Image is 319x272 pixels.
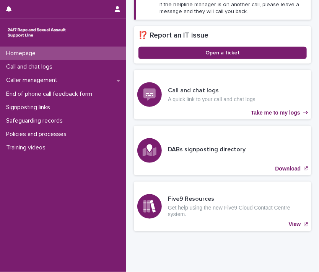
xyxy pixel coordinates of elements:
[3,131,73,138] p: Policies and processes
[168,205,308,218] p: Get help using the new Five9 Cloud Contact Centre system.
[205,50,240,56] span: Open a ticket
[134,182,311,231] a: View
[134,70,311,120] a: Take me to my logs
[275,165,301,172] p: Download
[3,104,56,111] p: Signposting links
[138,31,307,41] h2: ⁉️ Report an IT issue
[3,77,63,84] p: Caller management
[3,63,59,70] p: Call and chat logs
[6,25,67,40] img: rhQMoQhaT3yELyF149Cw
[168,87,256,95] h3: Call and chat logs
[251,110,300,116] p: Take me to my logs
[3,144,52,151] p: Training videos
[138,47,307,59] a: Open a ticket
[168,96,256,103] p: A quick link to your call and chat logs
[3,50,42,57] p: Homepage
[289,221,301,228] p: View
[168,195,308,203] h3: Five9 Resources
[3,117,69,125] p: Safeguarding records
[168,146,246,154] h3: DABs signposting directory
[3,90,98,98] p: End of phone call feedback form
[134,126,311,175] a: Download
